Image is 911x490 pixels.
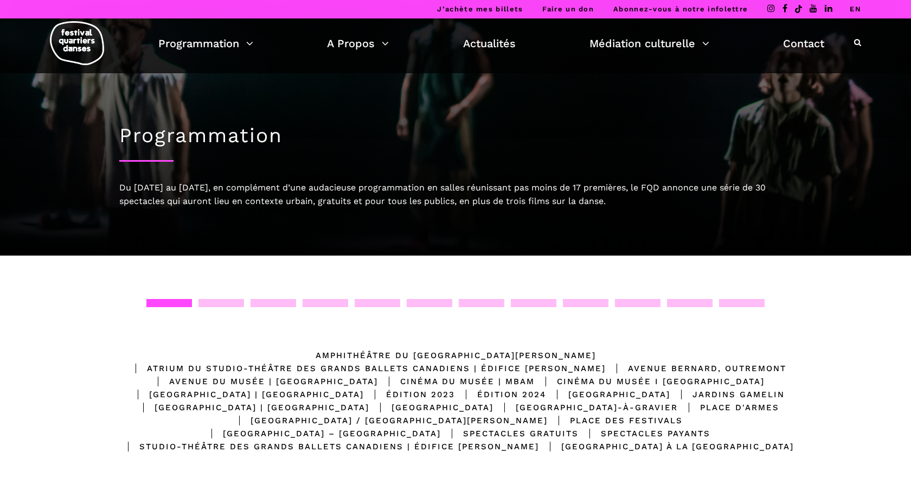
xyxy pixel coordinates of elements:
[441,427,579,440] div: Spectacles gratuits
[119,124,792,148] h1: Programmation
[437,5,523,13] a: J’achète mes billets
[535,375,765,388] div: Cinéma du Musée I [GEOGRAPHIC_DATA]
[589,34,709,53] a: Médiation culturelle
[50,21,104,65] img: logo-fqd-med
[455,388,546,401] div: Édition 2024
[548,414,683,427] div: Place des Festivals
[369,401,493,414] div: [GEOGRAPHIC_DATA]
[147,375,378,388] div: Avenue du Musée | [GEOGRAPHIC_DATA]
[493,401,678,414] div: [GEOGRAPHIC_DATA]-à-Gravier
[783,34,824,53] a: Contact
[463,34,516,53] a: Actualités
[119,181,792,208] div: Du [DATE] au [DATE], en complément d’une audacieuse programmation en salles réunissant pas moins ...
[606,362,786,375] div: Avenue Bernard, Outremont
[125,362,606,375] div: Atrium du Studio-Théâtre des Grands Ballets Canadiens | Édifice [PERSON_NAME]
[678,401,779,414] div: Place d'Armes
[158,34,253,53] a: Programmation
[546,388,670,401] div: [GEOGRAPHIC_DATA]
[378,375,535,388] div: Cinéma du Musée | MBAM
[364,388,455,401] div: Édition 2023
[542,5,594,13] a: Faire un don
[539,440,794,453] div: [GEOGRAPHIC_DATA] à la [GEOGRAPHIC_DATA]
[228,414,548,427] div: [GEOGRAPHIC_DATA] / [GEOGRAPHIC_DATA][PERSON_NAME]
[670,388,785,401] div: Jardins Gamelin
[579,427,710,440] div: Spectacles Payants
[132,401,369,414] div: [GEOGRAPHIC_DATA] | [GEOGRAPHIC_DATA]
[117,440,539,453] div: Studio-Théâtre des Grands Ballets Canadiens | Édifice [PERSON_NAME]
[613,5,748,13] a: Abonnez-vous à notre infolettre
[327,34,389,53] a: A Propos
[316,349,596,362] div: Amphithéâtre du [GEOGRAPHIC_DATA][PERSON_NAME]
[850,5,861,13] a: EN
[127,388,364,401] div: [GEOGRAPHIC_DATA] | [GEOGRAPHIC_DATA]
[201,427,441,440] div: [GEOGRAPHIC_DATA] – [GEOGRAPHIC_DATA]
